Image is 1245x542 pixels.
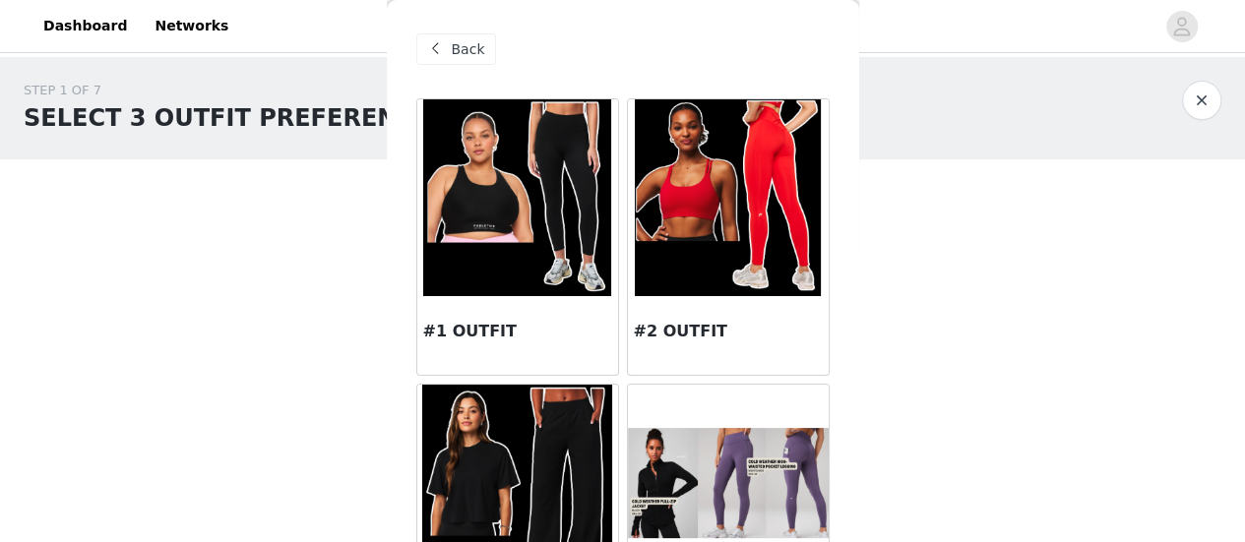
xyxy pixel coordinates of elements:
img: #2 OUTFIT [635,99,821,296]
h3: #2 OUTFIT [634,320,823,343]
h3: #1 OUTFIT [423,320,612,343]
div: avatar [1172,11,1191,42]
img: #4 OUTFIT [628,428,829,539]
span: Back [452,39,485,60]
h1: SELECT 3 OUTFIT PREFERENCES [24,100,448,136]
a: Dashboard [31,4,139,48]
img: #1 OUTFIT [423,99,612,296]
a: Networks [143,4,240,48]
div: STEP 1 OF 7 [24,81,448,100]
